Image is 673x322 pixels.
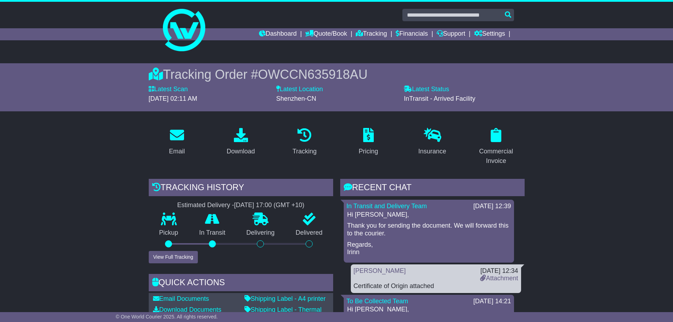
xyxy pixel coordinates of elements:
[236,229,285,237] p: Delivering
[259,28,297,40] a: Dashboard
[480,275,518,282] a: Attachment
[480,267,518,275] div: [DATE] 12:34
[347,241,510,256] p: Regards, Irinn
[149,201,333,209] div: Estimated Delivery -
[149,86,188,93] label: Latest Scan
[347,203,427,210] a: In Transit and Delivery Team
[396,28,428,40] a: Financials
[164,125,189,159] a: Email
[276,95,316,102] span: Shenzhen-CN
[149,95,197,102] span: [DATE] 02:11 AM
[472,147,520,166] div: Commercial Invoice
[153,306,222,313] a: Download Documents
[473,203,511,210] div: [DATE] 12:39
[234,201,305,209] div: [DATE] 17:00 (GMT +10)
[356,28,387,40] a: Tracking
[347,211,510,219] p: Hi [PERSON_NAME],
[354,267,406,274] a: [PERSON_NAME]
[473,298,511,305] div: [DATE] 14:21
[149,251,198,263] button: View Full Tracking
[340,179,525,198] div: RECENT CHAT
[288,125,321,159] a: Tracking
[347,222,510,237] p: Thank you for sending the document. We will forward this to the courier.
[285,229,333,237] p: Delivered
[437,28,465,40] a: Support
[226,147,255,156] div: Download
[305,28,347,40] a: Quote/Book
[293,147,317,156] div: Tracking
[244,295,326,302] a: Shipping Label - A4 printer
[169,147,185,156] div: Email
[474,28,505,40] a: Settings
[414,125,451,159] a: Insurance
[149,229,189,237] p: Pickup
[258,67,367,82] span: OWCCN635918AU
[404,95,475,102] span: InTransit - Arrived Facility
[354,282,518,290] div: Certificate of Origin attached
[189,229,236,237] p: In Transit
[149,67,525,82] div: Tracking Order #
[116,314,218,320] span: © One World Courier 2025. All rights reserved.
[149,179,333,198] div: Tracking history
[153,295,209,302] a: Email Documents
[359,147,378,156] div: Pricing
[354,125,383,159] a: Pricing
[276,86,323,93] label: Latest Location
[244,306,322,321] a: Shipping Label - Thermal printer
[404,86,449,93] label: Latest Status
[468,125,525,168] a: Commercial Invoice
[418,147,446,156] div: Insurance
[222,125,259,159] a: Download
[149,274,333,293] div: Quick Actions
[347,306,510,314] p: Hi [PERSON_NAME],
[347,298,408,305] a: To Be Collected Team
